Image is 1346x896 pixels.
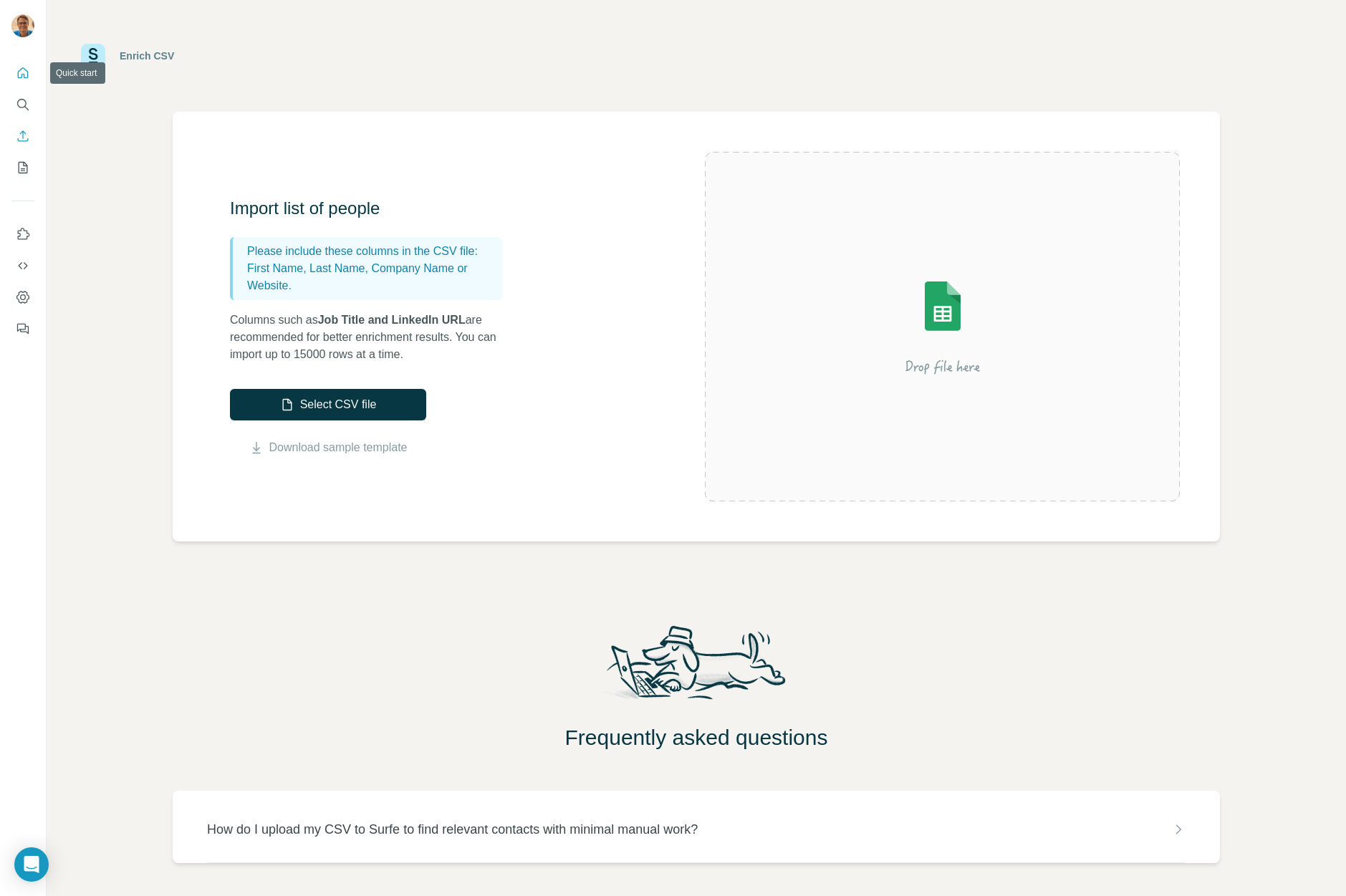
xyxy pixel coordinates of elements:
button: Enrich CSV [11,123,34,149]
button: Quick start [11,60,34,86]
button: Use Surfe on LinkedIn [11,221,34,247]
a: Download sample template [269,439,408,456]
span: Job Title and LinkedIn URL [318,314,466,326]
h3: Import list of people [230,197,516,220]
button: Download sample template [230,439,426,456]
div: Enrich CSV [120,49,174,63]
p: Columns such as are recommended for better enrichment results. You can import up to 15000 rows at... [230,312,516,363]
button: Feedback [11,316,34,342]
img: Surfe Logo [81,44,105,68]
p: First Name, Last Name, Company Name or Website. [247,260,496,294]
img: Surfe Illustration - Drop file here or select below [814,241,1072,413]
p: Please include these columns in the CSV file: [247,243,496,260]
div: Open Intercom Messenger [14,847,49,882]
img: Surfe Mascot Illustration [593,622,799,713]
button: Dashboard [11,284,34,310]
button: Search [11,92,34,117]
button: My lists [11,155,34,180]
p: How do I upload my CSV to Surfe to find relevant contacts with minimal manual work? [207,819,698,839]
h2: Frequently asked questions [47,725,1346,751]
button: Use Surfe API [11,253,34,279]
img: Avatar [11,14,34,37]
button: Select CSV file [230,389,426,420]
